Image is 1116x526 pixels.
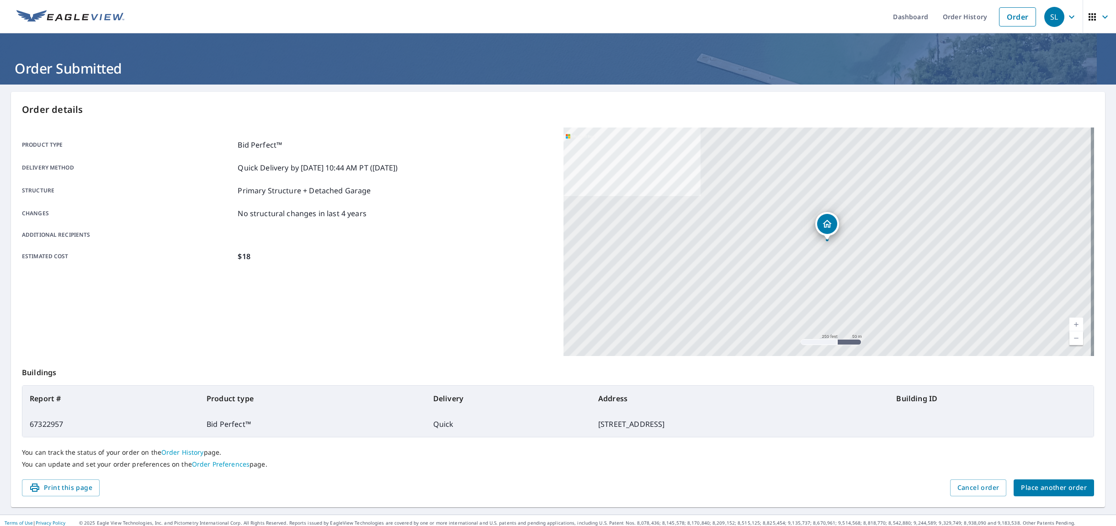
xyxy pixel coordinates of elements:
p: Changes [22,208,234,219]
th: Address [591,386,889,411]
span: Print this page [29,482,92,494]
button: Cancel order [950,479,1007,496]
span: Place another order [1021,482,1087,494]
p: Primary Structure + Detached Garage [238,185,371,196]
p: You can track the status of your order on the page. [22,448,1094,457]
a: Privacy Policy [36,520,65,526]
h1: Order Submitted [11,59,1105,78]
p: No structural changes in last 4 years [238,208,367,219]
p: Bid Perfect™ [238,139,282,150]
th: Product type [199,386,426,411]
td: Bid Perfect™ [199,411,426,437]
p: Estimated cost [22,251,234,262]
th: Delivery [426,386,591,411]
a: Current Level 17, Zoom In [1069,318,1083,331]
p: Product type [22,139,234,150]
button: Place another order [1014,479,1094,496]
p: Additional recipients [22,231,234,239]
span: Cancel order [957,482,999,494]
th: Report # [22,386,199,411]
p: $18 [238,251,250,262]
td: Quick [426,411,591,437]
a: Terms of Use [5,520,33,526]
a: Order [999,7,1036,27]
button: Print this page [22,479,100,496]
p: Structure [22,185,234,196]
p: You can update and set your order preferences on the page. [22,460,1094,468]
a: Order Preferences [192,460,250,468]
th: Building ID [889,386,1094,411]
td: [STREET_ADDRESS] [591,411,889,437]
p: Order details [22,103,1094,117]
p: Quick Delivery by [DATE] 10:44 AM PT ([DATE]) [238,162,398,173]
p: | [5,520,65,526]
p: Buildings [22,356,1094,385]
td: 67322957 [22,411,199,437]
div: SL [1044,7,1064,27]
a: Order History [161,448,204,457]
div: Dropped pin, building 1, Residential property, 4 Chippewa Cir Santa Fe, NM 87506 [815,212,839,240]
img: EV Logo [16,10,124,24]
p: Delivery method [22,162,234,173]
a: Current Level 17, Zoom Out [1069,331,1083,345]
